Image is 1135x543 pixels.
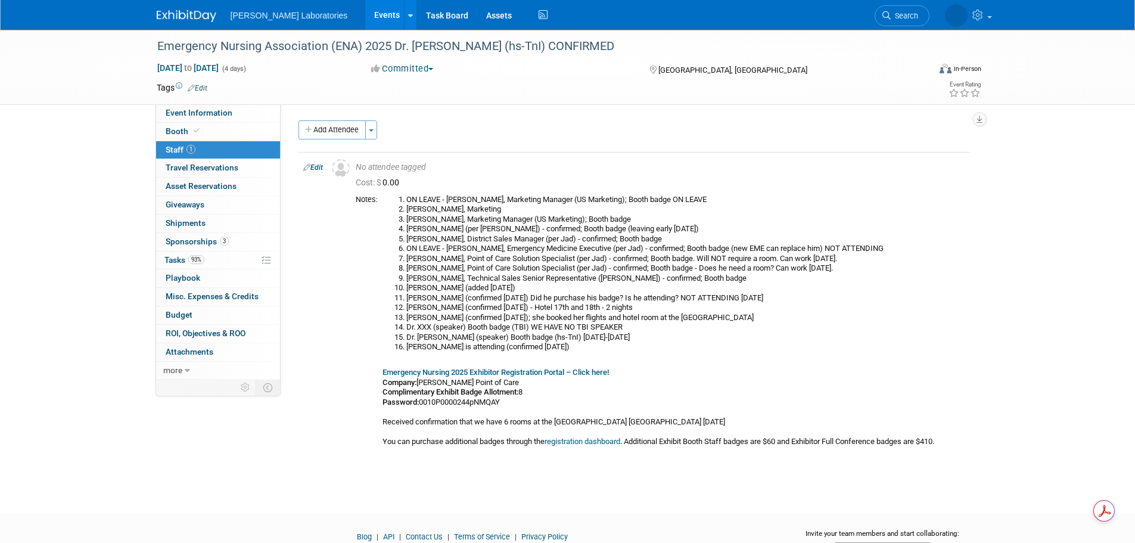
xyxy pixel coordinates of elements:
[383,378,416,387] b: Company:
[406,195,965,205] li: ON LEAVE - [PERSON_NAME], Marketing Manager (US Marketing); Booth badge ON LEAVE
[406,342,965,352] li: [PERSON_NAME] is attending (confirmed [DATE])
[454,532,510,541] a: Terms of Service
[406,303,965,313] li: [PERSON_NAME] (confirmed [DATE]) - Hotel 17th and 18th - 2 nights
[374,532,381,541] span: |
[875,5,929,26] a: Search
[166,347,213,356] span: Attachments
[166,273,200,283] span: Playbook
[157,82,207,94] td: Tags
[949,82,981,88] div: Event Rating
[221,65,246,73] span: (4 days)
[406,333,965,343] li: Dr. [PERSON_NAME] (speaker) Booth badge (hs-TnI) [DATE]-[DATE]
[166,181,237,191] span: Asset Reservations
[406,322,965,333] li: Dr. XXX (speaker) Booth badge (TBI) WE HAVE NO TBI SPEAKER
[156,233,280,251] a: Sponsorships3
[357,532,372,541] a: Blog
[156,288,280,306] a: Misc. Expenses & Credits
[940,64,951,73] img: Format-Inperson.png
[166,291,259,301] span: Misc. Expenses & Credits
[156,196,280,214] a: Giveaways
[521,532,568,541] a: Privacy Policy
[156,178,280,196] a: Asset Reservations
[406,263,965,274] li: [PERSON_NAME], Point of Care Solution Specialist (per Jad) - confirmed; Booth badge - Does he nee...
[156,159,280,177] a: Travel Reservations
[367,63,438,75] button: Committed
[406,274,965,284] li: [PERSON_NAME], Technical Sales Senior Representative ([PERSON_NAME]) - confirmed; Booth badge
[153,36,912,57] div: Emergency Nursing Association (ENA) 2025 Dr. [PERSON_NAME] (hs-TnI) CONFIRMED
[859,62,982,80] div: Event Format
[383,387,518,396] b: Complimentary Exhibit Badge Allotment:
[356,178,383,187] span: Cost: $
[406,293,965,303] li: [PERSON_NAME] (confirmed [DATE]) Did he purchase his badge? Is he attending? NOT ATTENDING [DATE]
[303,163,323,172] a: Edit
[156,123,280,141] a: Booth
[166,237,229,246] span: Sponsorships
[383,195,965,447] div: [PERSON_NAME] Point of Care 8 0010P0000244pNMQAY Received confirmation that we have 6 rooms at th...
[406,283,965,293] li: [PERSON_NAME] (added [DATE])
[188,255,204,264] span: 93%
[298,120,366,139] button: Add Attendee
[356,162,965,173] div: No attendee tagged
[194,128,200,134] i: Booth reservation complete
[188,84,207,92] a: Edit
[166,145,195,154] span: Staff
[383,532,394,541] a: API
[406,532,443,541] a: Contact Us
[356,195,378,204] div: Notes:
[166,126,202,136] span: Booth
[383,398,419,407] b: Password:
[182,63,194,73] span: to
[166,218,206,228] span: Shipments
[383,368,609,377] a: Emergency Nursing 2025 Exhibitor Registration Portal – Click here!
[256,380,280,395] td: Toggle Event Tabs
[220,237,229,246] span: 3
[166,328,245,338] span: ROI, Objectives & ROO
[156,343,280,361] a: Attachments
[186,145,195,154] span: 1
[406,254,965,264] li: [PERSON_NAME], Point of Care Solution Specialist (per Jad) - confirmed; Booth badge. Will NOT req...
[658,66,807,75] span: [GEOGRAPHIC_DATA], [GEOGRAPHIC_DATA]
[156,306,280,324] a: Budget
[166,310,192,319] span: Budget
[164,255,204,265] span: Tasks
[406,244,965,254] li: ON LEAVE - [PERSON_NAME], Emergency Medicine Executive (per Jad) - confirmed; Booth badge (new EM...
[156,104,280,122] a: Event Information
[157,63,219,73] span: [DATE] [DATE]
[396,532,404,541] span: |
[156,252,280,269] a: Tasks93%
[156,325,280,343] a: ROI, Objectives & ROO
[945,4,968,27] img: Tisha Davis
[953,64,981,73] div: In-Person
[512,532,520,541] span: |
[163,365,182,375] span: more
[166,163,238,172] span: Travel Reservations
[332,159,350,177] img: Unassigned-User-Icon.png
[406,313,965,323] li: [PERSON_NAME] (confirmed [DATE]); she booked her flights and hotel room at the [GEOGRAPHIC_DATA]
[891,11,918,20] span: Search
[545,437,620,446] a: registration dashboard
[156,362,280,380] a: more
[166,200,204,209] span: Giveaways
[356,178,404,187] span: 0.00
[156,269,280,287] a: Playbook
[406,215,965,225] li: [PERSON_NAME], Marketing Manager (US Marketing); Booth badge
[231,11,348,20] span: [PERSON_NAME] Laboratories
[406,234,965,244] li: [PERSON_NAME], District Sales Manager (per Jad) - confirmed; Booth badge
[166,108,232,117] span: Event Information
[156,215,280,232] a: Shipments
[157,10,216,22] img: ExhibitDay
[406,204,965,215] li: [PERSON_NAME], Marketing
[444,532,452,541] span: |
[235,380,256,395] td: Personalize Event Tab Strip
[406,224,965,234] li: [PERSON_NAME] (per [PERSON_NAME]) - confirmed; Booth badge (leaving early [DATE])
[156,141,280,159] a: Staff1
